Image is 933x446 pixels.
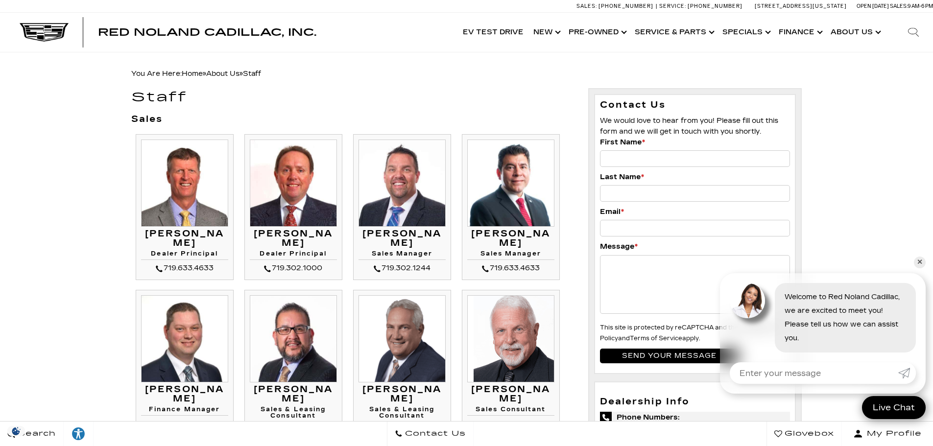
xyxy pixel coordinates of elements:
span: Staff [243,70,261,78]
label: Message [600,241,638,252]
a: Red Noland Cadillac, Inc. [98,27,316,37]
a: Finance [774,13,826,52]
span: » [182,70,261,78]
a: Sales: [PHONE_NUMBER] [576,3,656,9]
textarea: Message* [600,255,790,314]
span: My Profile [863,427,922,441]
h4: Sales & Leasing Consultant [359,406,446,422]
span: Search [15,427,56,441]
img: Opt-Out Icon [5,426,27,436]
h4: Sales Consultant [467,406,554,416]
div: 719.302.1244 [359,262,446,274]
h3: Dealership Info [600,397,790,407]
h3: [PERSON_NAME] [141,385,228,404]
a: Service & Parts [630,13,718,52]
h3: [PERSON_NAME] [250,385,337,404]
h3: [PERSON_NAME] [250,229,337,249]
form: Contact Us [600,100,790,368]
a: Glovebox [766,422,842,446]
small: This site is protected by reCAPTCHA and the Google and apply. [600,324,785,342]
a: About Us [826,13,884,52]
span: Red Noland Cadillac, Inc. [98,26,316,38]
h3: [PERSON_NAME] [467,385,554,404]
span: Sales: [890,3,908,9]
h4: Sales Manager [359,251,446,260]
a: New [528,13,564,52]
a: Pre-Owned [564,13,630,52]
h1: Staff [131,91,574,105]
label: First Name [600,137,645,148]
h3: [PERSON_NAME] [359,385,446,404]
h4: Dealer Principal [250,251,337,260]
section: Click to Open Cookie Consent Modal [5,426,27,436]
a: Live Chat [862,396,926,419]
a: Terms of Service [630,335,682,342]
button: Open user profile menu [842,422,933,446]
span: Open [DATE] [857,3,889,9]
span: Sales: [576,3,597,9]
a: Home [182,70,203,78]
div: 719.633.4633 [467,262,554,274]
span: You Are Here: [131,70,261,78]
span: » [206,70,261,78]
span: Live Chat [868,402,920,413]
div: 719.302.1000 [250,262,337,274]
a: Privacy Policy [600,324,785,342]
h3: Sales [131,115,574,124]
input: Last Name* [600,185,790,202]
input: Email* [600,220,790,236]
input: Enter your message [730,362,898,384]
h3: [PERSON_NAME] [359,229,446,249]
div: 719.633.4633 [141,262,228,274]
span: [PHONE_NUMBER] [688,3,742,9]
span: 9 AM-6 PM [908,3,933,9]
h3: [PERSON_NAME] [467,229,554,249]
h3: [PERSON_NAME] [141,229,228,249]
a: Contact Us [387,422,474,446]
a: Specials [718,13,774,52]
label: Last Name [600,172,644,183]
img: Cadillac Dark Logo with Cadillac White Text [20,23,69,42]
input: First Name* [600,150,790,167]
div: 719.633.4633 [467,418,554,430]
a: Service: [PHONE_NUMBER] [656,3,745,9]
input: Send your message [600,349,739,363]
h4: Sales Manager [467,251,554,260]
div: Welcome to Red Noland Cadillac, we are excited to meet you! Please tell us how we can assist you. [775,283,916,352]
div: Explore your accessibility options [64,426,93,441]
a: Explore your accessibility options [64,422,94,446]
a: About Us [206,70,239,78]
label: Email [600,207,624,217]
span: Glovebox [782,427,834,441]
h4: Finance Manager [141,406,228,416]
a: Submit [898,362,916,384]
h3: Contact Us [600,100,790,111]
span: Phone Numbers: [600,412,790,423]
a: EV Test Drive [458,13,528,52]
span: We would love to hear from you! Please fill out this form and we will get in touch with you shortly. [600,117,778,136]
h4: Sales & Leasing Consultant [250,406,337,422]
a: [STREET_ADDRESS][US_STATE] [755,3,847,9]
span: Contact Us [403,427,466,441]
span: [PHONE_NUMBER] [598,3,653,9]
div: Breadcrumbs [131,67,802,81]
div: Search [894,13,933,52]
span: Service: [659,3,686,9]
img: Agent profile photo [730,283,765,318]
h4: Dealer Principal [141,251,228,260]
